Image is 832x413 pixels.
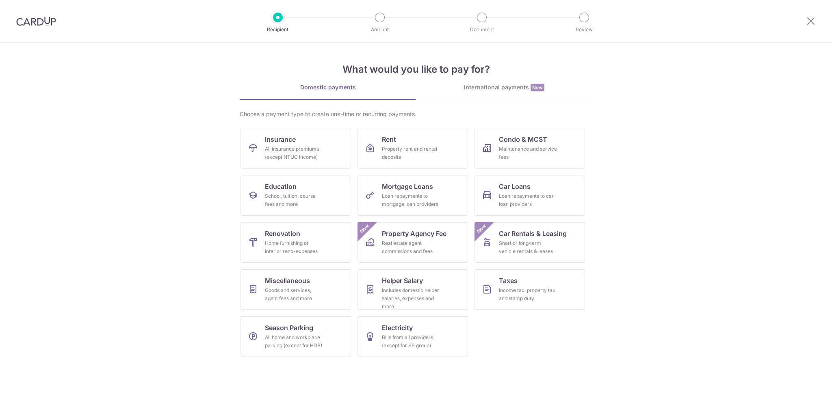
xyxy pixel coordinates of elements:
span: Insurance [265,134,296,144]
div: Includes domestic helper salaries, expenses and more [382,286,440,311]
div: Maintenance and service fees [499,145,557,161]
div: International payments [416,83,592,92]
span: Season Parking [265,323,313,333]
div: Loan repayments to car loan providers [499,192,557,208]
a: RentProperty rent and rental deposits [357,128,468,169]
a: EducationSchool, tuition, course fees and more [240,175,351,216]
a: MiscellaneousGoods and services, agent fees and more [240,269,351,310]
span: Condo & MCST [499,134,547,144]
div: All insurance premiums (except NTUC Income) [265,145,323,161]
span: Car Loans [499,182,531,191]
span: Car Rentals & Leasing [499,229,567,238]
span: New [475,222,488,236]
span: Rent [382,134,396,144]
p: Review [554,26,614,34]
div: Loan repayments to mortgage loan providers [382,192,440,208]
div: All home and workplace parking (except for HDB) [265,333,323,350]
a: Season ParkingAll home and workplace parking (except for HDB) [240,316,351,357]
span: Helper Salary [382,276,423,285]
span: Mortgage Loans [382,182,433,191]
span: Taxes [499,276,518,285]
div: Short or long‑term vehicle rentals & leases [499,239,557,255]
a: TaxesIncome tax, property tax and stamp duty [474,269,585,310]
a: Car LoansLoan repayments to car loan providers [474,175,585,216]
span: Miscellaneous [265,276,310,285]
div: Domestic payments [240,83,416,91]
span: New [531,84,544,91]
a: Property Agency FeeReal estate agent commissions and feesNew [357,222,468,263]
div: Property rent and rental deposits [382,145,440,161]
div: Choose a payment type to create one-time or recurring payments. [240,110,592,118]
h4: What would you like to pay for? [240,62,592,77]
p: Document [452,26,512,34]
span: New [358,222,371,236]
a: Helper SalaryIncludes domestic helper salaries, expenses and more [357,269,468,310]
div: Income tax, property tax and stamp duty [499,286,557,303]
span: Education [265,182,297,191]
p: Recipient [248,26,308,34]
span: Electricity [382,323,413,333]
div: Real estate agent commissions and fees [382,239,440,255]
a: RenovationHome furnishing or interior reno-expenses [240,222,351,263]
a: Condo & MCSTMaintenance and service fees [474,128,585,169]
div: Home furnishing or interior reno-expenses [265,239,323,255]
img: CardUp [16,16,56,26]
span: Renovation [265,229,300,238]
span: Property Agency Fee [382,229,446,238]
div: Bills from all providers (except for SP group) [382,333,440,350]
p: Amount [350,26,410,34]
a: Car Rentals & LeasingShort or long‑term vehicle rentals & leasesNew [474,222,585,263]
iframe: Opens a widget where you can find more information [780,389,824,409]
a: ElectricityBills from all providers (except for SP group) [357,316,468,357]
a: Mortgage LoansLoan repayments to mortgage loan providers [357,175,468,216]
div: School, tuition, course fees and more [265,192,323,208]
div: Goods and services, agent fees and more [265,286,323,303]
a: InsuranceAll insurance premiums (except NTUC Income) [240,128,351,169]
